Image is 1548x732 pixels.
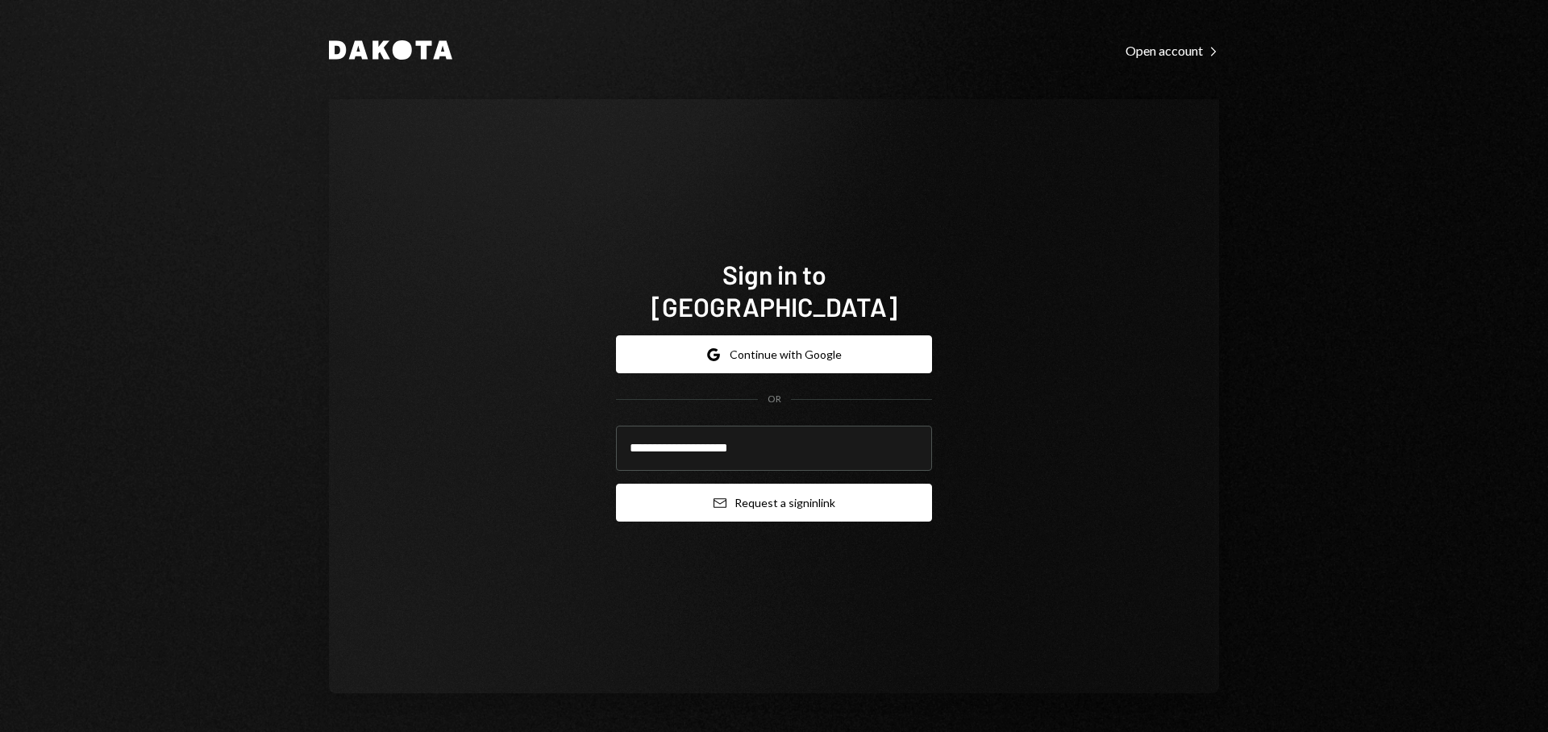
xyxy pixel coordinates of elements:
button: Continue with Google [616,335,932,373]
h1: Sign in to [GEOGRAPHIC_DATA] [616,258,932,322]
div: Open account [1126,43,1219,59]
a: Open account [1126,41,1219,59]
button: Request a signinlink [616,484,932,522]
div: OR [768,393,781,406]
